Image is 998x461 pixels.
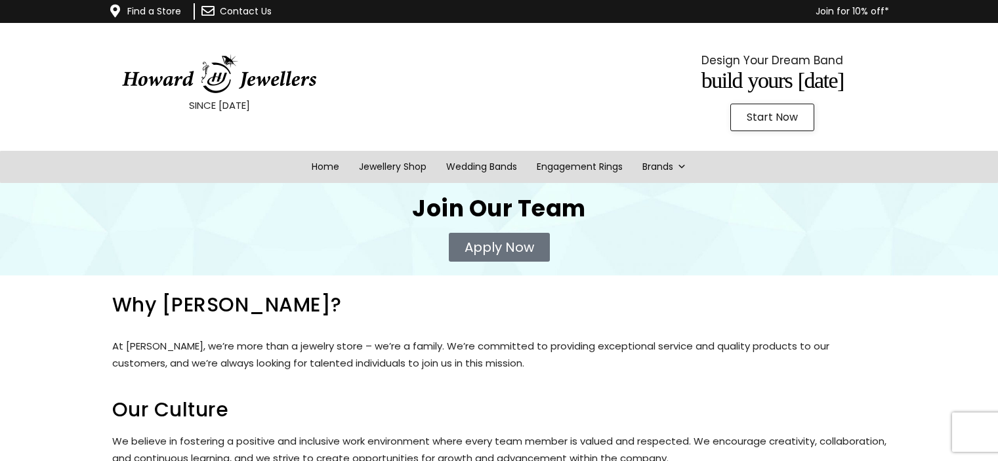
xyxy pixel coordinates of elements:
[112,295,886,315] h2: Why [PERSON_NAME]?
[701,68,844,92] span: Build Yours [DATE]
[121,54,318,94] img: HowardJewellersLogo-04
[449,233,550,262] a: Apply Now
[112,400,886,420] h2: Our Culture
[747,112,798,123] span: Start Now
[112,338,886,372] p: At [PERSON_NAME], we’re more than a jewelry store – we’re a family. We’re committed to providing ...
[349,151,436,183] a: Jewellery Shop
[348,3,889,20] p: Join for 10% off*
[220,5,272,18] a: Contact Us
[586,50,959,70] p: Design Your Dream Band
[730,104,814,131] a: Start Now
[33,97,405,114] p: SINCE [DATE]
[112,197,886,220] h2: Join Our Team
[465,241,534,254] span: Apply Now
[302,151,349,183] a: Home
[127,5,181,18] a: Find a Store
[633,151,696,183] a: Brands
[527,151,633,183] a: Engagement Rings
[436,151,527,183] a: Wedding Bands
